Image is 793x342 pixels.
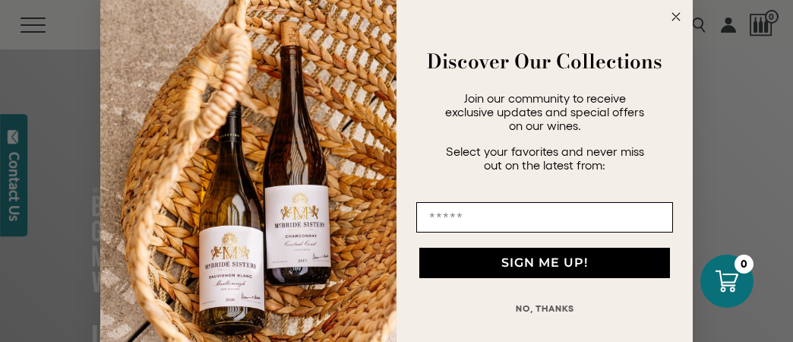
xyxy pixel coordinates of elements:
[416,293,673,324] button: NO, THANKS
[667,8,685,26] button: Close dialog
[419,248,670,278] button: SIGN ME UP!
[445,91,644,132] span: Join our community to receive exclusive updates and special offers on our wines.
[416,202,673,233] input: Email
[427,46,662,76] strong: Discover Our Collections
[446,144,644,172] span: Select your favorites and never miss out on the latest from:
[735,255,754,274] div: 0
